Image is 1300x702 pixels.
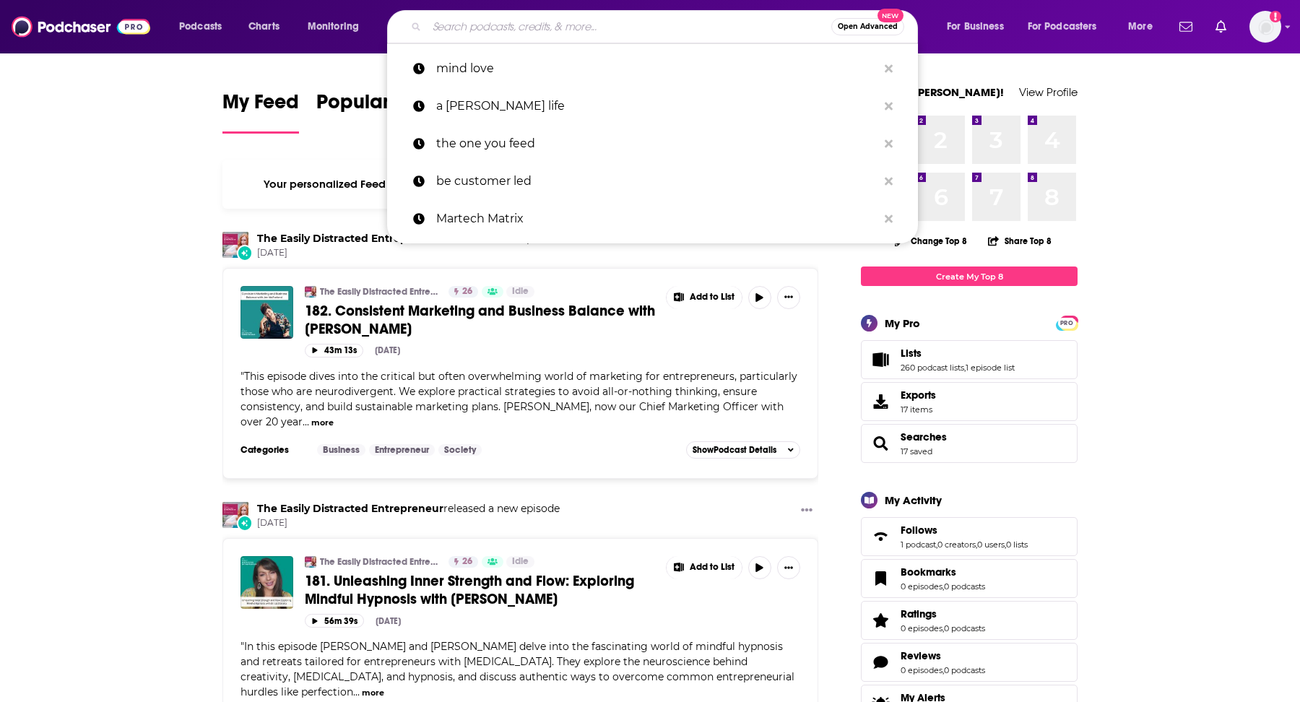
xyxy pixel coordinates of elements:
a: 0 episodes [901,665,942,675]
a: 0 creators [937,539,976,550]
span: Logged in as TeemsPR [1249,11,1281,43]
div: New Episode [237,515,253,531]
a: Podchaser - Follow, Share and Rate Podcasts [12,13,150,40]
div: Search podcasts, credits, & more... [401,10,932,43]
div: [DATE] [376,616,401,626]
h3: released a new episode [257,502,560,516]
a: Business [317,444,365,456]
a: Lists [866,350,895,370]
span: Add to List [690,292,734,303]
a: 0 lists [1006,539,1028,550]
span: , [942,623,944,633]
a: Popular Feed [316,90,439,134]
span: My Feed [222,90,299,123]
a: Show notifications dropdown [1174,14,1198,39]
a: Ratings [866,610,895,630]
h3: released a new episode [257,232,560,246]
button: Change Top 8 [886,232,976,250]
span: Ratings [901,607,937,620]
button: open menu [1118,15,1171,38]
a: Bookmarks [901,565,985,578]
button: ShowPodcast Details [686,441,800,459]
span: [DATE] [257,517,560,529]
span: Show Podcast Details [693,445,776,455]
button: more [362,687,384,699]
a: 1 podcast [901,539,936,550]
p: mind love [436,50,877,87]
a: Reviews [866,652,895,672]
a: 1 episode list [966,363,1015,373]
span: Lists [901,347,922,360]
span: For Business [947,17,1004,37]
span: , [942,581,944,591]
span: Exports [901,389,936,402]
img: The Easily Distracted Entrepreneur [222,502,248,528]
a: mind love [387,50,918,87]
a: The Easily Distracted Entrepreneur [305,286,316,298]
span: 26 [462,555,472,569]
span: , [942,665,944,675]
a: 182. Consistent Marketing and Business Balance with Jen McFarland [240,286,293,339]
span: Lists [861,340,1078,379]
a: PRO [1058,317,1075,328]
img: The Easily Distracted Entrepreneur [305,556,316,568]
span: 181. Unleashing Inner Strength and Flow: Exploring Mindful Hypnosis with [PERSON_NAME] [305,572,634,608]
span: Searches [861,424,1078,463]
a: Exports [861,382,1078,421]
a: Searches [866,433,895,454]
span: 182. Consistent Marketing and Business Balance with [PERSON_NAME] [305,302,655,338]
a: Charts [239,15,288,38]
button: open menu [937,15,1022,38]
span: Reviews [861,643,1078,682]
div: New Episode [237,245,253,261]
span: Popular Feed [316,90,439,123]
div: Your personalized Feed is curated based on the Podcasts, Creators, Users, and Lists that you Follow. [222,160,818,209]
a: 260 podcast lists [901,363,964,373]
button: Share Top 8 [987,227,1052,255]
a: Create My Top 8 [861,266,1078,286]
span: Exports [866,391,895,412]
a: Ratings [901,607,985,620]
a: 26 [448,286,478,298]
a: The Easily Distracted Entrepreneur [257,232,443,245]
a: Bookmarks [866,568,895,589]
span: New [877,9,903,22]
img: User Profile [1249,11,1281,43]
button: more [311,417,334,429]
span: Reviews [901,649,941,662]
a: 0 episodes [901,623,942,633]
a: Martech Matrix [387,200,918,238]
button: Show More Button [667,556,742,579]
a: 181. Unleashing Inner Strength and Flow: Exploring Mindful Hypnosis with [PERSON_NAME] [305,572,656,608]
a: 182. Consistent Marketing and Business Balance with [PERSON_NAME] [305,302,656,338]
span: ... [353,685,360,698]
span: Bookmarks [901,565,956,578]
span: Charts [248,17,279,37]
p: be customer led [436,162,877,200]
a: The Easily Distracted Entrepreneur [320,286,439,298]
a: The Easily Distracted Entrepreneur [222,232,248,258]
a: Lists [901,347,1015,360]
div: [DATE] [375,345,400,355]
a: Society [438,444,482,456]
img: 181. Unleashing Inner Strength and Flow: Exploring Mindful Hypnosis with Dr. Liz Slonena [240,556,293,609]
span: Idle [512,555,529,569]
svg: Add a profile image [1270,11,1281,22]
button: Open AdvancedNew [831,18,904,35]
span: , [964,363,966,373]
span: PRO [1058,318,1075,329]
button: 56m 39s [305,614,364,628]
a: Welcome [PERSON_NAME]! [861,85,1004,99]
a: 0 episodes [901,581,942,591]
a: View Profile [1019,85,1078,99]
a: 0 podcasts [944,623,985,633]
span: For Podcasters [1028,17,1097,37]
div: My Activity [885,493,942,507]
a: Searches [901,430,947,443]
span: Bookmarks [861,559,1078,598]
span: Add to List [690,562,734,573]
button: open menu [169,15,240,38]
